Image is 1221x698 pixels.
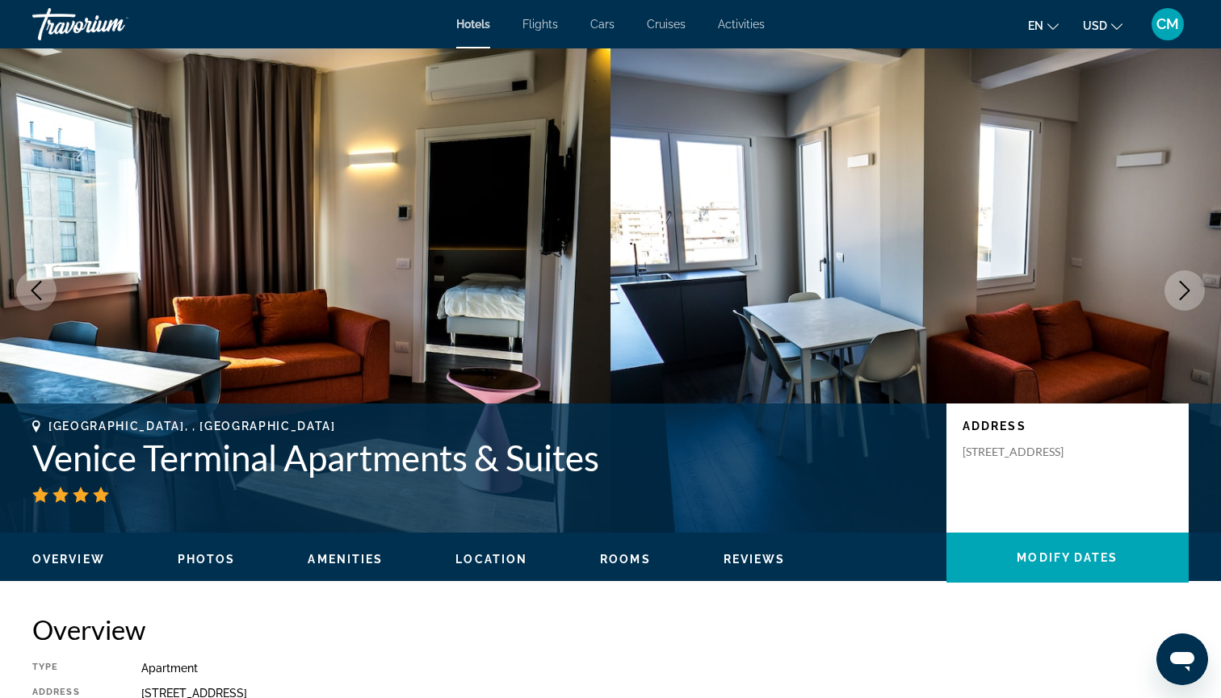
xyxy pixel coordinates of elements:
[522,18,558,31] a: Flights
[724,552,786,566] button: Reviews
[946,533,1189,583] button: Modify Dates
[1017,551,1118,564] span: Modify Dates
[32,613,1189,646] h2: Overview
[48,420,336,433] span: [GEOGRAPHIC_DATA], , [GEOGRAPHIC_DATA]
[1028,19,1043,32] span: en
[1147,7,1189,41] button: User Menu
[1156,633,1208,685] iframe: Bouton de lancement de la fenêtre de messagerie
[590,18,615,31] a: Cars
[456,18,490,31] a: Hotels
[32,552,105,566] button: Overview
[32,3,194,45] a: Travorium
[1083,14,1122,37] button: Change currency
[600,552,651,566] button: Rooms
[16,270,57,311] button: Previous image
[455,552,527,566] button: Location
[1083,19,1107,32] span: USD
[178,553,236,566] span: Photos
[308,552,383,566] button: Amenities
[1156,16,1179,32] span: CM
[1028,14,1059,37] button: Change language
[308,553,383,566] span: Amenities
[963,445,1092,459] p: [STREET_ADDRESS]
[141,662,1189,675] div: Apartment
[178,552,236,566] button: Photos
[32,553,105,566] span: Overview
[455,553,527,566] span: Location
[647,18,686,31] a: Cruises
[1164,270,1205,311] button: Next image
[718,18,765,31] a: Activities
[600,553,651,566] span: Rooms
[32,437,930,479] h1: Venice Terminal Apartments & Suites
[724,553,786,566] span: Reviews
[963,420,1173,433] p: Address
[32,662,101,675] div: Type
